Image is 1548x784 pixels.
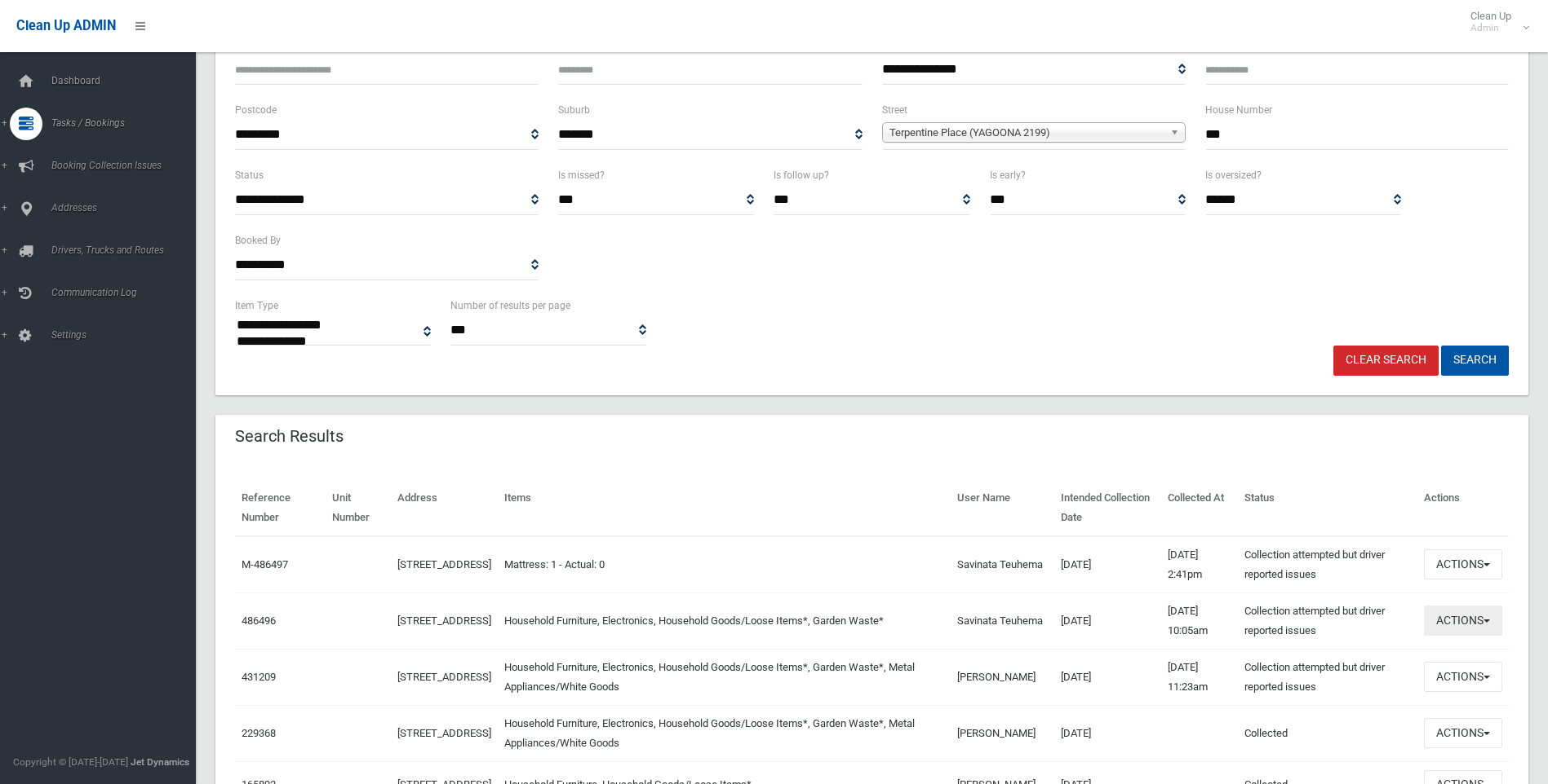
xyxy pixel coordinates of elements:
[951,480,1054,536] th: User Name
[498,536,951,593] td: Mattress: 1 - Actual: 0
[235,297,278,315] label: Item Type
[397,671,491,683] a: [STREET_ADDRESS]
[215,421,363,452] header: Search Results
[951,705,1054,761] td: [PERSON_NAME]
[1054,480,1160,536] th: Intended Collection Date
[882,101,907,119] label: Street
[47,160,208,171] span: Booking Collection Issues
[47,202,208,214] span: Addresses
[1161,592,1239,649] td: [DATE] 10:05am
[1161,536,1239,593] td: [DATE] 2:41pm
[558,166,605,184] label: Is missed?
[1238,649,1417,705] td: Collection attempted but driver reported issues
[1417,480,1509,536] th: Actions
[498,649,951,705] td: Household Furniture, Electronics, Household Goods/Loose Items*, Garden Waste*, Metal Appliances/W...
[235,480,326,536] th: Reference Number
[131,756,189,768] strong: Jet Dynamics
[1205,101,1272,119] label: House Number
[1424,549,1502,579] button: Actions
[1205,166,1262,184] label: Is oversized?
[1238,480,1417,536] th: Status
[13,756,128,768] span: Copyright © [DATE]-[DATE]
[242,727,276,739] a: 229368
[391,480,498,536] th: Address
[397,614,491,627] a: [STREET_ADDRESS]
[1161,480,1239,536] th: Collected At
[951,592,1054,649] td: Savinata Teuhema
[326,480,391,536] th: Unit Number
[1424,718,1502,748] button: Actions
[498,705,951,761] td: Household Furniture, Electronics, Household Goods/Loose Items*, Garden Waste*, Metal Appliances/W...
[47,329,208,341] span: Settings
[1054,649,1160,705] td: [DATE]
[235,101,277,119] label: Postcode
[47,75,208,86] span: Dashboard
[235,231,281,249] label: Booked By
[1054,592,1160,649] td: [DATE]
[1238,536,1417,593] td: Collection attempted but driver reported issues
[242,671,276,683] a: 431209
[16,18,116,33] span: Clean Up ADMIN
[498,480,951,536] th: Items
[1333,346,1439,376] a: Clear Search
[1424,662,1502,692] button: Actions
[47,117,208,129] span: Tasks / Bookings
[1161,649,1239,705] td: [DATE] 11:23am
[1441,346,1509,376] button: Search
[47,244,208,256] span: Drivers, Trucks and Routes
[1054,705,1160,761] td: [DATE]
[951,536,1054,593] td: Savinata Teuhema
[498,592,951,649] td: Household Furniture, Electronics, Household Goods/Loose Items*, Garden Waste*
[889,123,1164,143] span: Terpentine Place (YAGOONA 2199)
[1238,592,1417,649] td: Collection attempted but driver reported issues
[1054,536,1160,593] td: [DATE]
[397,727,491,739] a: [STREET_ADDRESS]
[990,166,1026,184] label: Is early?
[1238,705,1417,761] td: Collected
[1470,22,1511,34] small: Admin
[47,287,208,298] span: Communication Log
[242,558,288,570] a: M-486497
[235,166,264,184] label: Status
[1424,606,1502,636] button: Actions
[1462,10,1528,34] span: Clean Up
[242,614,276,627] a: 486496
[774,166,829,184] label: Is follow up?
[397,558,491,570] a: [STREET_ADDRESS]
[558,101,590,119] label: Suburb
[951,649,1054,705] td: [PERSON_NAME]
[450,297,570,315] label: Number of results per page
